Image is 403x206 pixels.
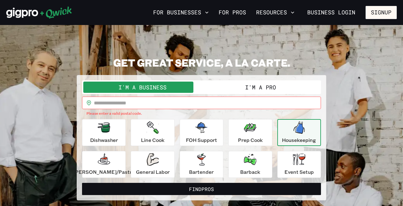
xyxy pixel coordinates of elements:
button: Bartender [180,151,223,178]
button: Barback [228,151,272,178]
p: Housekeeping [282,136,316,144]
p: [PERSON_NAME]/Pastry [73,168,134,176]
p: Barback [240,168,260,176]
p: Dishwasher [90,136,118,144]
p: Line Cook [141,136,164,144]
p: General Labor [136,168,170,176]
button: [PERSON_NAME]/Pastry [82,151,126,178]
button: Event Setup [277,151,321,178]
button: I'm a Pro [201,82,320,93]
button: FindPros [82,183,321,195]
p: Event Setup [284,168,314,176]
button: General Labor [131,151,174,178]
button: Housekeeping [277,119,321,146]
p: Please enter a valid postal code. [86,110,317,117]
a: Business Login [302,6,361,19]
button: For Businesses [151,7,211,18]
p: Prep Cook [238,136,263,144]
button: FOH Support [180,119,223,146]
button: Prep Cook [228,119,272,146]
button: Line Cook [131,119,174,146]
button: Dishwasher [82,119,126,146]
button: I'm a Business [83,82,201,93]
p: FOH Support [186,136,217,144]
button: Resources [254,7,297,18]
h2: GET GREAT SERVICE, A LA CARTE. [77,56,326,69]
p: Bartender [189,168,214,176]
a: For Pros [216,7,249,18]
button: Signup [366,6,397,19]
